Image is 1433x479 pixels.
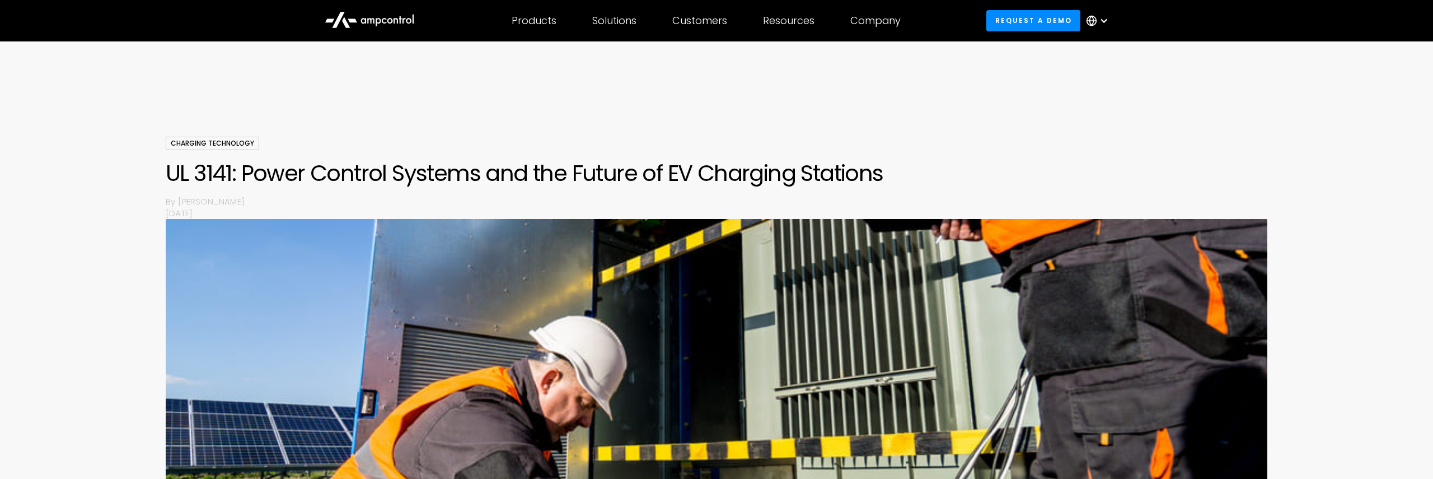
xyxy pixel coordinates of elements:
[166,137,259,150] div: Charging Technology
[672,15,727,27] div: Customers
[763,15,814,27] div: Resources
[850,15,901,27] div: Company
[592,15,636,27] div: Solutions
[166,196,178,207] p: By
[178,196,1267,207] p: [PERSON_NAME]
[512,15,556,27] div: Products
[166,207,1267,219] p: [DATE]
[166,160,1267,187] h1: UL 3141: Power Control Systems and the Future of EV Charging Stations
[986,10,1080,31] a: Request a demo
